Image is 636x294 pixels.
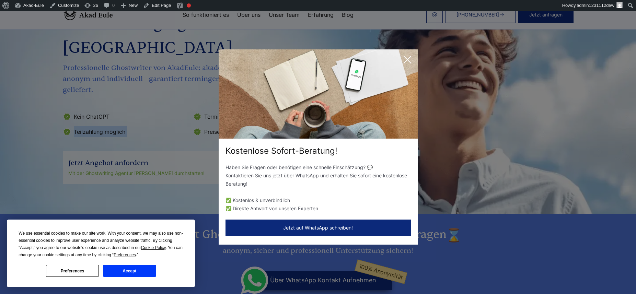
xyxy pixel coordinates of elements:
[46,265,99,277] button: Preferences
[219,49,418,139] img: exit
[226,204,411,213] li: ✅ Direkte Antwort von unseren Experten
[114,252,136,257] span: Preferences
[19,230,183,259] div: We use essential cookies to make our site work. With your consent, we may also use non-essential ...
[187,3,191,8] div: Focus keyphrase not set
[577,3,614,8] span: admin1231112dew
[226,196,411,204] li: ✅ Kostenlos & unverbindlich
[226,163,411,188] p: Haben Sie Fragen oder benötigen eine schnelle Einschätzung? 💬 Kontaktieren Sie uns jetzt über Wha...
[141,245,166,250] span: Cookie Policy
[7,220,195,287] div: Cookie Consent Prompt
[226,220,411,236] button: Jetzt auf WhatsApp schreiben!
[103,265,156,277] button: Accept
[219,145,418,156] div: Kostenlose Sofort-Beratung!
